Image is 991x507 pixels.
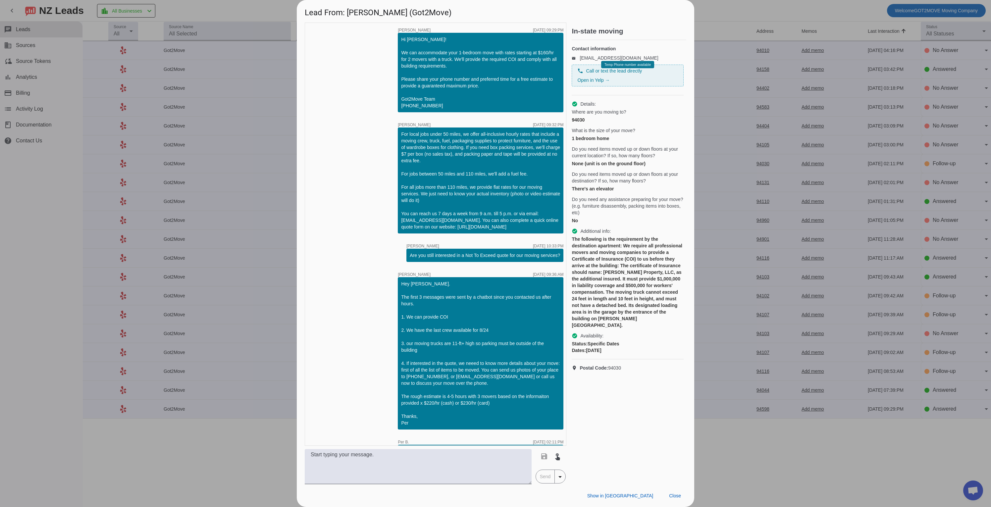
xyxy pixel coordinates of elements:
span: Do you need items moved up or down floors at your current location? If so, how many floors? [572,146,684,159]
div: No [572,217,684,224]
div: [DATE] 09:32:PM [533,123,563,127]
span: Show in [GEOGRAPHIC_DATA] [587,493,653,498]
span: Details: [580,101,596,107]
div: Specific Dates [572,340,684,347]
button: Show in [GEOGRAPHIC_DATA] [582,490,658,502]
mat-icon: check_circle [572,228,578,234]
mat-icon: email [572,56,580,60]
span: Availability: [580,332,603,339]
span: Do you need any assistance preparing for your move? (e.g. furniture disassembly, packing items in... [572,196,684,216]
div: [DATE] [572,347,684,354]
div: 94030 [572,117,684,123]
h2: In-state moving [572,28,686,34]
span: 94030 [580,365,621,371]
a: Open in Yelp → [577,77,609,83]
div: Are you still interested in a Not To Exceed quote for our moving services?​ [410,252,560,259]
strong: Dates: [572,348,586,353]
a: [EMAIL_ADDRESS][DOMAIN_NAME] [580,55,658,61]
span: Call or text the lead directly [586,68,642,74]
h4: Contact information [572,45,684,52]
mat-icon: phone [577,68,583,74]
div: [DATE] 09:29:PM [533,28,563,32]
span: [PERSON_NAME] [398,273,431,277]
mat-icon: touch_app [553,452,561,460]
mat-icon: location_on [572,365,580,371]
strong: Postal Code: [580,365,608,371]
div: [DATE] 02:11:PM [533,440,563,444]
div: [DATE] 10:33:PM [533,244,563,248]
div: There's an elevator [572,185,684,192]
span: Do you need items moved up or down floors at your destination? If so, how many floors? [572,171,684,184]
span: Temp Phone number available [604,63,651,67]
mat-icon: check_circle [572,101,578,107]
div: None (unit is on the ground floor) [572,160,684,167]
div: [DATE] 09:36:AM [533,273,563,277]
mat-icon: check_circle [572,333,578,339]
span: [PERSON_NAME] [398,28,431,32]
span: [PERSON_NAME] [398,123,431,127]
div: Hey [PERSON_NAME]. The first 3 messages were sent by a chatbot since you contacted us after hours... [401,280,560,426]
span: [PERSON_NAME] [406,244,439,248]
span: Per B. [398,440,409,444]
span: Where are you moving to? [572,109,626,115]
button: Close [664,490,686,502]
div: For local jobs under 50 miles, we offer all-inclusive hourly rates that include a moving crew, tr... [401,131,560,230]
span: Close [669,493,681,498]
div: The following is the requirement by the destination apartment: We require all professional movers... [572,236,684,329]
div: 1 bedroom home [572,135,684,142]
div: Hi [PERSON_NAME]! We can accommodate your 1-bedroom move with rates starting at $160/hr for 2 mov... [401,36,560,109]
strong: Status: [572,341,587,346]
span: What is the size of your move? [572,127,635,134]
mat-icon: arrow_drop_down [556,473,564,481]
span: Additional info: [580,228,611,234]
